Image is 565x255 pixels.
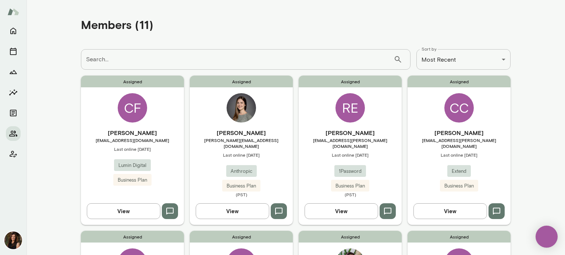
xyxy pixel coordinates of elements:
[87,203,160,219] button: View
[226,168,257,175] span: Anthropic
[408,152,511,158] span: Last online [DATE]
[190,152,293,158] span: Last online [DATE]
[114,162,151,169] span: Lumin Digital
[6,126,21,141] button: Members
[299,152,402,158] span: Last online [DATE]
[408,128,511,137] h6: [PERSON_NAME]
[331,182,369,190] span: Business Plan
[299,128,402,137] h6: [PERSON_NAME]
[81,137,184,143] span: [EMAIL_ADDRESS][DOMAIN_NAME]
[335,93,365,123] div: RE
[305,203,378,219] button: View
[6,106,21,120] button: Documents
[299,137,402,149] span: [EMAIL_ADDRESS][PERSON_NAME][DOMAIN_NAME]
[7,5,19,19] img: Mento
[444,93,474,123] div: CC
[6,44,21,59] button: Sessions
[447,168,471,175] span: Extend
[299,76,402,87] span: Assigned
[81,146,184,152] span: Last online [DATE]
[118,93,147,123] div: CF
[408,231,511,243] span: Assigned
[190,128,293,137] h6: [PERSON_NAME]
[6,65,21,79] button: Growth Plan
[190,76,293,87] span: Assigned
[413,203,487,219] button: View
[6,147,21,161] button: Client app
[81,231,184,243] span: Assigned
[422,46,437,52] label: Sort by
[190,192,293,197] span: (PST)
[6,85,21,100] button: Insights
[190,137,293,149] span: [PERSON_NAME][EMAIL_ADDRESS][DOMAIN_NAME]
[334,168,366,175] span: 1Password
[440,182,478,190] span: Business Plan
[408,76,511,87] span: Assigned
[416,49,511,70] div: Most Recent
[408,137,511,149] span: [EMAIL_ADDRESS][PERSON_NAME][DOMAIN_NAME]
[4,232,22,249] img: Carrie Atkin
[222,182,260,190] span: Business Plan
[190,231,293,243] span: Assigned
[299,192,402,197] span: (PST)
[299,231,402,243] span: Assigned
[227,93,256,123] img: Rebecca Raible
[6,23,21,38] button: Home
[196,203,269,219] button: View
[81,76,184,87] span: Assigned
[81,18,153,32] h4: Members (11)
[81,128,184,137] h6: [PERSON_NAME]
[113,176,152,184] span: Business Plan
